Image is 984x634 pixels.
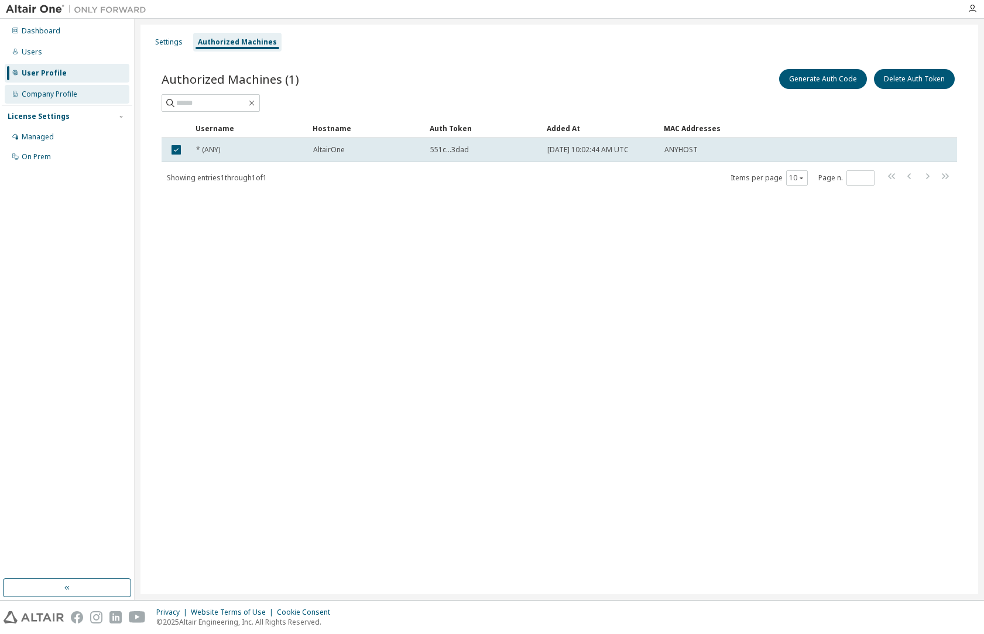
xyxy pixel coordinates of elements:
[22,90,77,99] div: Company Profile
[156,608,191,617] div: Privacy
[156,617,337,627] p: © 2025 Altair Engineering, Inc. All Rights Reserved.
[90,611,102,623] img: instagram.svg
[129,611,146,623] img: youtube.svg
[162,71,299,87] span: Authorized Machines (1)
[71,611,83,623] img: facebook.svg
[731,170,808,186] span: Items per page
[874,69,955,89] button: Delete Auth Token
[155,37,183,47] div: Settings
[167,173,267,183] span: Showing entries 1 through 1 of 1
[664,145,698,155] span: ANYHOST
[22,68,67,78] div: User Profile
[313,145,345,155] span: AltairOne
[818,170,875,186] span: Page n.
[6,4,152,15] img: Altair One
[277,608,337,617] div: Cookie Consent
[4,611,64,623] img: altair_logo.svg
[8,112,70,121] div: License Settings
[313,119,420,138] div: Hostname
[196,145,220,155] span: * (ANY)
[430,145,469,155] span: 551c...3dad
[664,119,838,138] div: MAC Addresses
[547,145,629,155] span: [DATE] 10:02:44 AM UTC
[22,47,42,57] div: Users
[779,69,867,89] button: Generate Auth Code
[109,611,122,623] img: linkedin.svg
[196,119,303,138] div: Username
[22,26,60,36] div: Dashboard
[789,173,805,183] button: 10
[22,152,51,162] div: On Prem
[430,119,537,138] div: Auth Token
[22,132,54,142] div: Managed
[191,608,277,617] div: Website Terms of Use
[198,37,277,47] div: Authorized Machines
[547,119,654,138] div: Added At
